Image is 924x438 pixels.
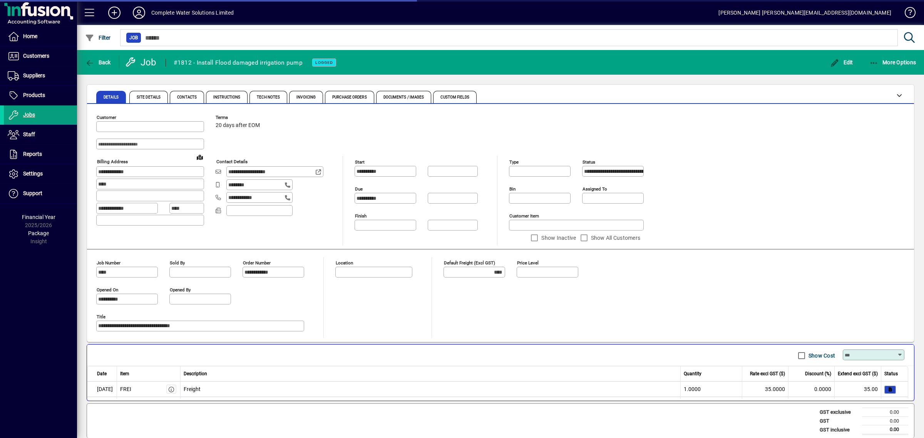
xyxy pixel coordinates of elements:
[517,260,539,266] mat-label: Price Level
[97,115,116,120] mat-label: Customer
[869,59,916,65] span: More Options
[4,47,77,66] a: Customers
[257,95,280,99] span: Tech Notes
[4,86,77,105] a: Products
[83,55,113,69] button: Back
[4,145,77,164] a: Reports
[97,287,118,293] mat-label: Opened On
[899,2,914,27] a: Knowledge Base
[97,260,121,266] mat-label: Job number
[816,425,862,435] td: GST inclusive
[104,95,119,99] span: Details
[181,381,681,397] td: Freight
[87,397,117,412] td: [DATE]
[137,95,161,99] span: Site Details
[444,260,495,266] mat-label: Default Freight (excl GST)
[97,370,107,377] span: Date
[742,381,788,397] td: 35.0000
[23,190,42,196] span: Support
[127,6,151,20] button: Profile
[23,72,45,79] span: Suppliers
[216,122,260,129] span: 20 days after EOM
[816,416,862,425] td: GST
[805,370,831,377] span: Discount (%)
[170,260,185,266] mat-label: Sold by
[28,230,49,236] span: Package
[830,59,853,65] span: Edit
[742,397,788,412] td: 3655.0000
[184,370,207,377] span: Description
[681,381,742,397] td: 1.0000
[750,370,785,377] span: Rate excl GST ($)
[22,214,55,220] span: Financial Year
[194,151,206,163] a: View on map
[102,6,127,20] button: Add
[174,57,303,69] div: #1812 - Install Flood damaged irrigation pump
[97,314,105,319] mat-label: Title
[129,34,138,42] span: Job
[816,408,862,417] td: GST exclusive
[181,397,681,412] td: Onga 187 Pump 3Ph 2.4kw
[85,59,111,65] span: Back
[355,213,367,219] mat-label: Finish
[862,408,908,417] td: 0.00
[828,55,855,69] button: Edit
[4,184,77,203] a: Support
[4,27,77,46] a: Home
[83,31,113,45] button: Filter
[336,260,353,266] mat-label: Location
[77,55,119,69] app-page-header-button: Back
[509,159,519,165] mat-label: Type
[125,56,158,69] div: Job
[383,95,424,99] span: Documents / Images
[170,287,191,293] mat-label: Opened by
[332,95,367,99] span: Purchase Orders
[85,35,111,41] span: Filter
[177,95,197,99] span: Contacts
[583,186,607,192] mat-label: Assigned to
[23,131,35,137] span: Staff
[23,151,42,157] span: Reports
[862,416,908,425] td: 0.00
[4,164,77,184] a: Settings
[355,159,365,165] mat-label: Start
[23,112,35,118] span: Jobs
[355,186,363,192] mat-label: Due
[151,7,234,19] div: Complete Water Solutions Limited
[681,397,742,412] td: 1.0000
[4,125,77,144] a: Staff
[807,352,835,359] label: Show Cost
[788,397,835,412] td: 15.0000
[838,370,878,377] span: Extend excl GST ($)
[243,260,271,266] mat-label: Order number
[23,33,37,39] span: Home
[884,370,898,377] span: Status
[718,7,891,19] div: [PERSON_NAME] [PERSON_NAME][EMAIL_ADDRESS][DOMAIN_NAME]
[788,381,835,397] td: 0.0000
[296,95,316,99] span: Invoicing
[23,53,49,59] span: Customers
[509,213,539,219] mat-label: Customer Item
[23,92,45,98] span: Products
[87,381,117,397] td: [DATE]
[862,425,908,435] td: 0.00
[213,95,240,99] span: Instructions
[120,385,131,393] div: FREI
[835,397,881,412] td: 3106.75
[23,171,43,177] span: Settings
[120,370,129,377] span: Item
[4,66,77,85] a: Suppliers
[216,115,262,120] span: Terms
[583,159,595,165] mat-label: Status
[684,370,701,377] span: Quantity
[835,381,881,397] td: 35.00
[867,55,918,69] button: More Options
[440,95,469,99] span: Custom Fields
[315,60,333,65] span: LOGGED
[509,186,516,192] mat-label: Bin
